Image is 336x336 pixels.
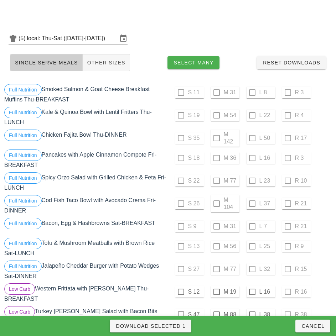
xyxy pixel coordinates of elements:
label: L 38 [259,311,274,318]
span: Select Many [173,60,214,65]
button: Download Selected 1 [110,320,191,332]
div: Chicken Fajita Bowl Thu-DINNER [3,128,168,148]
span: Download Selected 1 [115,323,186,329]
span: Full Nutrition [9,238,37,249]
label: S 12 [188,288,202,295]
span: Full Nutrition [9,150,37,161]
label: M 88 [224,311,238,318]
button: Select Many [167,56,219,69]
div: Spicy Orzo Salad with Grilled Chicken & Feta Fri-LUNCH [3,171,168,194]
div: Kale & Quinoa Bowl with Lentil Fritters Thu-LUNCH [3,105,168,128]
button: Reset Downloads [257,56,326,69]
button: Single Serve Meals [10,54,83,71]
span: Full Nutrition [9,173,37,183]
div: Turkey [PERSON_NAME] Salad with Bacon Bits Thu-LUNCH [3,305,168,327]
span: Full Nutrition [9,130,37,141]
label: M 19 [224,288,238,295]
label: L 16 [259,288,274,295]
div: Western Frittata with [PERSON_NAME] Thu-BREAKFAST [3,282,168,305]
span: Full Nutrition [9,261,37,272]
div: Smoked Salmon & Goat Cheese Breakfast Muffins Thu-BREAKFAST [3,83,168,105]
div: Cod Fish Taco Bowl with Avocado Crema Fri-DINNER [3,194,168,216]
div: Bacon, Egg & Hashbrowns Sat-BREAKFAST [3,216,168,236]
label: S 47 [188,311,202,318]
span: Cancel [301,323,325,329]
span: Low Carb [9,284,30,294]
span: Full Nutrition [9,107,37,118]
button: Cancel [295,320,330,332]
div: (5) [19,35,27,42]
span: Full Nutrition [9,218,37,229]
span: Low Carb [9,306,30,317]
div: Jalapeño Cheddar Burger with Potato Wedges Sat-DINNER [3,259,168,282]
span: Single Serve Meals [15,60,78,65]
span: Full Nutrition [9,84,37,95]
span: Other Sizes [87,60,125,65]
div: Pancakes with Apple Cinnamon Compote Fri-BREAKFAST [3,148,168,171]
span: Reset Downloads [263,60,320,65]
div: Tofu & Mushroom Meatballs with Brown Rice Sat-LUNCH [3,236,168,259]
button: Other Sizes [83,54,130,71]
span: Full Nutrition [9,195,37,206]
